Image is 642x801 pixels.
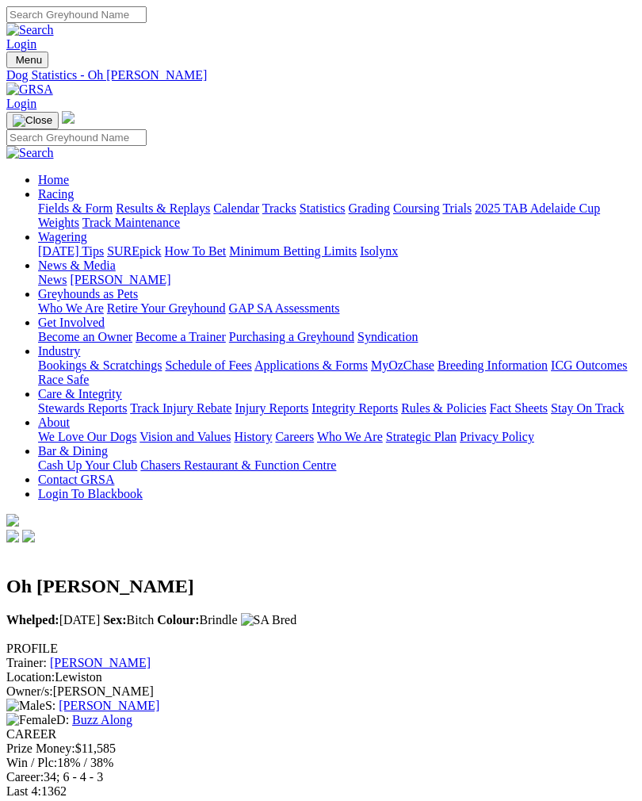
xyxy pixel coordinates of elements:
[22,530,35,542] img: twitter.svg
[82,216,180,229] a: Track Maintenance
[401,401,487,415] a: Rules & Policies
[38,187,74,201] a: Racing
[6,146,54,160] img: Search
[38,387,122,400] a: Care & Integrity
[300,201,346,215] a: Statistics
[70,273,170,286] a: [PERSON_NAME]
[38,487,143,500] a: Login To Blackbook
[38,416,70,429] a: About
[116,201,210,215] a: Results & Replays
[6,112,59,129] button: Toggle navigation
[38,216,79,229] a: Weights
[38,201,636,230] div: Racing
[6,784,41,798] span: Last 4:
[139,430,231,443] a: Vision and Values
[317,430,383,443] a: Who We Are
[38,430,636,444] div: About
[38,287,138,301] a: Greyhounds as Pets
[38,430,136,443] a: We Love Our Dogs
[6,756,57,769] span: Win / Plc:
[229,301,340,315] a: GAP SA Assessments
[62,111,75,124] img: logo-grsa-white.png
[6,97,36,110] a: Login
[6,37,36,51] a: Login
[442,201,472,215] a: Trials
[38,230,87,243] a: Wagering
[6,727,636,742] div: CAREER
[165,358,251,372] a: Schedule of Fees
[6,613,59,627] b: Whelped:
[386,430,457,443] a: Strategic Plan
[6,742,636,756] div: $11,585
[6,756,636,770] div: 18% / 38%
[6,684,636,699] div: [PERSON_NAME]
[38,244,636,259] div: Wagering
[16,54,42,66] span: Menu
[490,401,548,415] a: Fact Sheets
[103,613,126,627] b: Sex:
[38,401,636,416] div: Care & Integrity
[6,6,147,23] input: Search
[357,330,418,343] a: Syndication
[59,699,159,712] a: [PERSON_NAME]
[38,458,636,473] div: Bar & Dining
[6,670,55,684] span: Location:
[551,401,624,415] a: Stay On Track
[275,430,314,443] a: Careers
[107,301,226,315] a: Retire Your Greyhound
[38,301,104,315] a: Who We Are
[6,670,636,684] div: Lewiston
[6,68,636,82] a: Dog Statistics - Oh [PERSON_NAME]
[262,201,296,215] a: Tracks
[38,244,104,258] a: [DATE] Tips
[38,444,108,458] a: Bar & Dining
[72,713,132,726] a: Buzz Along
[6,656,47,669] span: Trainer:
[475,201,600,215] a: 2025 TAB Adelaide Cup
[38,273,67,286] a: News
[165,244,227,258] a: How To Bet
[38,358,636,387] div: Industry
[6,713,69,726] span: D:
[6,613,100,627] span: [DATE]
[349,201,390,215] a: Grading
[50,656,151,669] a: [PERSON_NAME]
[438,358,548,372] a: Breeding Information
[38,259,116,272] a: News & Media
[6,713,56,727] img: Female
[6,23,54,37] img: Search
[38,330,636,344] div: Get Involved
[213,201,259,215] a: Calendar
[254,358,368,372] a: Applications & Forms
[6,784,636,799] div: 1362
[38,316,105,329] a: Get Involved
[157,613,199,627] b: Colour:
[38,330,132,343] a: Become an Owner
[38,458,137,472] a: Cash Up Your Club
[38,344,80,358] a: Industry
[371,358,434,372] a: MyOzChase
[229,244,357,258] a: Minimum Betting Limits
[38,301,636,316] div: Greyhounds as Pets
[6,514,19,527] img: logo-grsa-white.png
[107,244,161,258] a: SUREpick
[13,114,52,127] img: Close
[6,530,19,542] img: facebook.svg
[460,430,534,443] a: Privacy Policy
[6,129,147,146] input: Search
[234,430,272,443] a: History
[38,173,69,186] a: Home
[235,401,308,415] a: Injury Reports
[6,770,636,784] div: 34; 6 - 4 - 3
[311,401,398,415] a: Integrity Reports
[6,770,44,784] span: Career:
[360,244,398,258] a: Isolynx
[157,613,237,627] span: Brindle
[6,576,636,597] h2: Oh [PERSON_NAME]
[551,358,627,372] a: ICG Outcomes
[103,613,154,627] span: Bitch
[6,684,53,698] span: Owner/s:
[6,642,636,656] div: PROFILE
[140,458,336,472] a: Chasers Restaurant & Function Centre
